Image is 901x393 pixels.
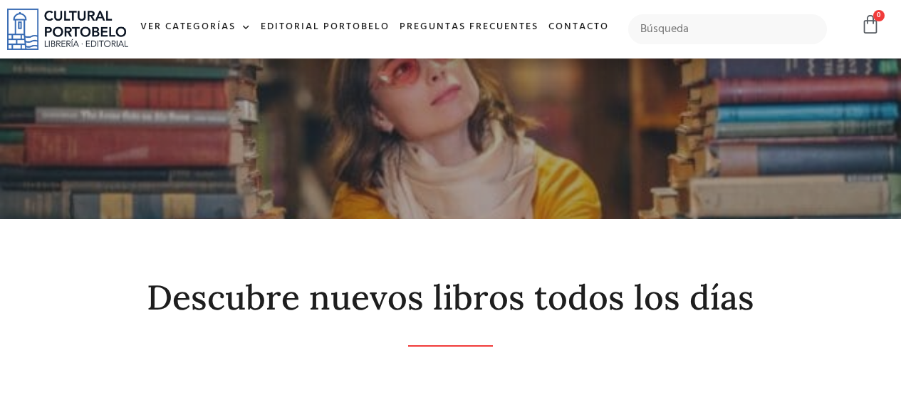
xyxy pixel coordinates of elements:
[26,279,875,317] h2: Descubre nuevos libros todos los días
[543,12,614,43] a: Contacto
[256,12,395,43] a: Editorial Portobelo
[395,12,543,43] a: Preguntas frecuentes
[628,14,827,44] input: Búsqueda
[135,12,256,43] a: Ver Categorías
[873,10,885,21] span: 0
[860,14,880,35] a: 0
